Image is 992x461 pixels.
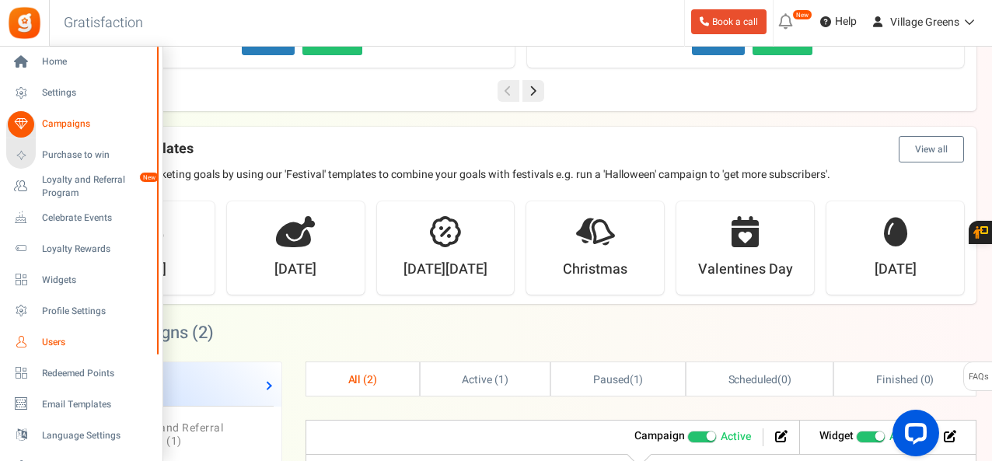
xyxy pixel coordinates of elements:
strong: [DATE] [274,260,316,280]
span: Help [831,14,857,30]
span: Language Settings [42,429,151,442]
span: 1 [498,372,505,388]
a: Profile Settings [6,298,155,324]
h4: Festival templates [77,136,964,162]
span: 0 [781,372,788,388]
span: Profile Settings [42,305,151,318]
span: Redeemed Points [42,367,151,380]
a: Home [6,49,155,75]
span: Loyalty and Referral Program ( ) [118,420,223,449]
a: Redeemed Points [6,360,155,386]
span: Finished ( ) [876,372,934,388]
a: Loyalty and Referral Program New [6,173,155,200]
span: Home [42,55,151,68]
button: View all [899,136,964,162]
a: Purchase to win [6,142,155,169]
span: 0 [924,372,931,388]
strong: Widget [819,428,854,444]
a: Campaigns [6,111,155,138]
span: Loyalty and Referral Program [42,173,155,200]
span: Scheduled [728,372,778,388]
a: Email Templates [6,391,155,417]
a: Book a call [691,9,767,34]
em: New [139,172,159,183]
h3: Gratisfaction [47,8,160,39]
span: Active [721,429,751,445]
span: ( ) [728,372,791,388]
em: New [792,9,812,20]
span: Celebrate Events [42,211,151,225]
span: All ( ) [348,372,378,388]
span: FAQs [968,362,989,392]
span: 1 [634,372,640,388]
a: Help [814,9,863,34]
a: Celebrate Events [6,204,155,231]
span: Loyalty Rewards [42,243,151,256]
span: Campaigns [42,117,151,131]
a: Users [6,329,155,355]
img: Gratisfaction [7,5,42,40]
strong: Campaign [634,428,685,444]
span: Settings [42,86,151,100]
strong: [DATE] [875,260,917,280]
span: Purchase to win [42,148,151,162]
strong: Christmas [563,260,627,280]
span: Email Templates [42,398,151,411]
a: Language Settings [6,422,155,449]
a: Widgets [6,267,155,293]
span: Active ( ) [462,372,508,388]
span: Users [42,336,151,349]
p: Achieve your marketing goals by using our 'Festival' templates to combine your goals with festiva... [77,167,964,183]
strong: [DATE][DATE] [403,260,487,280]
span: 1 [171,433,178,449]
strong: Valentines Day [698,260,793,280]
a: Settings [6,80,155,107]
span: Village Greens [890,14,959,30]
span: 2 [367,372,373,388]
span: Paused [593,372,630,388]
a: Loyalty Rewards [6,236,155,262]
span: 2 [198,320,208,345]
span: ( ) [593,372,644,388]
span: Widgets [42,274,151,287]
li: Widget activated [808,428,932,446]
